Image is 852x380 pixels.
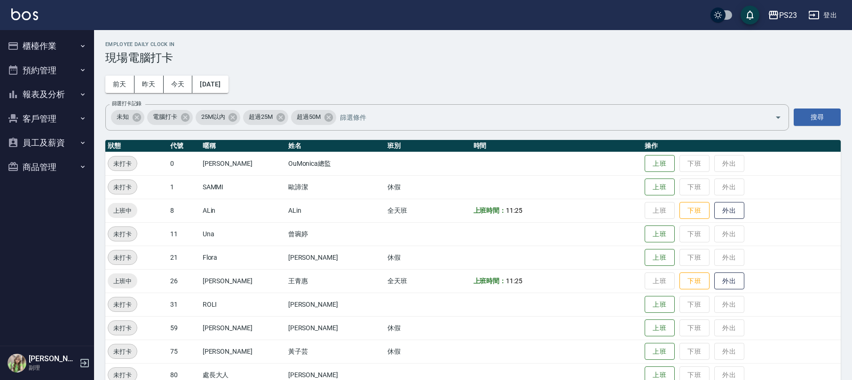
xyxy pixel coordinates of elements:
button: save [741,6,759,24]
td: 75 [168,340,200,363]
td: OuMonica總監 [286,152,386,175]
td: 歐諦潔 [286,175,386,199]
td: 休假 [385,340,471,363]
td: 1 [168,175,200,199]
td: 31 [168,293,200,316]
td: [PERSON_NAME] [286,293,386,316]
div: 未知 [111,110,144,125]
td: 休假 [385,246,471,269]
td: 59 [168,316,200,340]
span: 未打卡 [108,253,137,263]
td: 休假 [385,316,471,340]
button: PS23 [764,6,801,25]
td: 曾琬婷 [286,222,386,246]
button: 下班 [679,202,710,219]
button: 前天 [105,76,134,93]
td: 21 [168,246,200,269]
label: 篩選打卡記錄 [112,100,142,107]
h3: 現場電腦打卡 [105,51,841,64]
button: [DATE] [192,76,228,93]
button: 櫃檯作業 [4,34,90,58]
button: 上班 [645,319,675,337]
td: 全天班 [385,199,471,222]
span: 25M以內 [196,112,231,122]
button: Open [771,110,786,125]
div: 電腦打卡 [147,110,193,125]
button: 下班 [679,272,710,290]
input: 篩選條件 [338,109,758,125]
span: 未打卡 [108,159,137,169]
button: 登出 [805,7,841,24]
span: 上班中 [108,206,137,216]
b: 上班時間： [473,207,506,214]
th: 時間 [471,140,642,152]
td: 黃子芸 [286,340,386,363]
div: 超過25M [243,110,288,125]
td: [PERSON_NAME] [200,152,286,175]
h5: [PERSON_NAME] [29,354,77,364]
span: 未打卡 [108,347,137,357]
span: 11:25 [506,277,522,285]
div: 25M以內 [196,110,241,125]
span: 未打卡 [108,182,137,192]
span: 未知 [111,112,134,122]
td: 26 [168,269,200,293]
img: Person [8,354,26,372]
button: 上班 [645,225,675,243]
button: 員工及薪資 [4,131,90,155]
button: 上班 [645,178,675,196]
span: 電腦打卡 [147,112,183,122]
button: 客戶管理 [4,107,90,131]
span: 未打卡 [108,370,137,380]
td: SAMMI [200,175,286,199]
td: 王青惠 [286,269,386,293]
span: 未打卡 [108,229,137,239]
button: 上班 [645,155,675,172]
td: 0 [168,152,200,175]
th: 代號 [168,140,200,152]
button: 昨天 [134,76,164,93]
td: ROLI [200,293,286,316]
td: [PERSON_NAME] [286,316,386,340]
button: 搜尋 [794,109,841,126]
span: 11:25 [506,207,522,214]
button: 上班 [645,249,675,266]
span: 未打卡 [108,323,137,333]
div: 超過50M [291,110,336,125]
button: 上班 [645,343,675,360]
td: ALin [200,199,286,222]
th: 狀態 [105,140,168,152]
span: 未打卡 [108,300,137,310]
div: PS23 [779,9,797,21]
button: 報表及分析 [4,82,90,107]
th: 操作 [642,140,841,152]
td: 休假 [385,175,471,199]
button: 上班 [645,296,675,313]
td: Flora [200,246,286,269]
span: 超過25M [243,112,278,122]
td: Una [200,222,286,246]
button: 商品管理 [4,155,90,179]
th: 姓名 [286,140,386,152]
td: ALin [286,199,386,222]
img: Logo [11,8,38,20]
h2: Employee Daily Clock In [105,41,841,47]
td: [PERSON_NAME] [286,246,386,269]
button: 外出 [714,202,744,219]
td: [PERSON_NAME] [200,269,286,293]
button: 今天 [164,76,193,93]
span: 上班中 [108,276,137,286]
button: 預約管理 [4,58,90,83]
span: 超過50M [291,112,326,122]
td: 全天班 [385,269,471,293]
td: 8 [168,199,200,222]
b: 上班時間： [473,277,506,285]
p: 副理 [29,364,77,372]
button: 外出 [714,272,744,290]
th: 班別 [385,140,471,152]
td: [PERSON_NAME] [200,340,286,363]
td: [PERSON_NAME] [200,316,286,340]
th: 暱稱 [200,140,286,152]
td: 11 [168,222,200,246]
